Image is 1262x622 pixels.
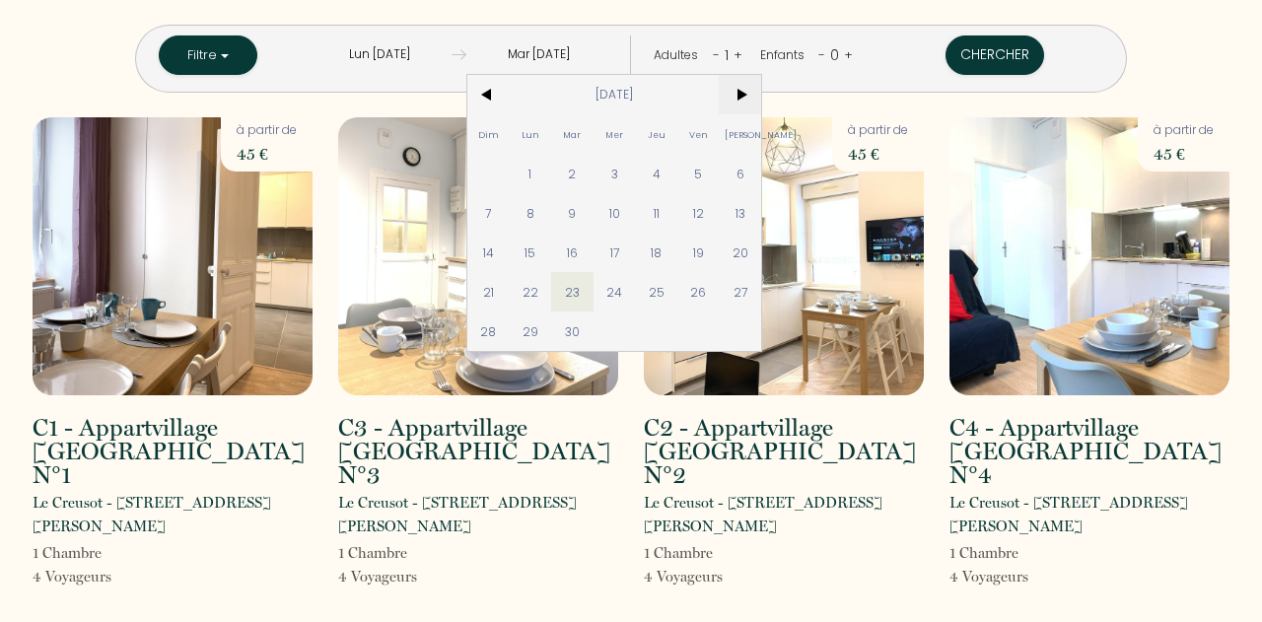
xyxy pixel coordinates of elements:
[644,491,924,538] p: Le Creusot - [STREET_ADDRESS][PERSON_NAME]
[719,193,761,233] span: 13
[467,233,510,272] span: 14
[237,121,297,140] p: à partir de
[594,272,636,311] span: 24
[719,154,761,193] span: 6
[466,35,610,74] input: Départ
[594,193,636,233] span: 10
[677,193,720,233] span: 12
[338,541,417,565] p: 1 Chambre
[467,114,510,154] span: Dim
[760,46,811,65] div: Enfants
[848,121,908,140] p: à partir de
[237,140,297,168] p: 45 €
[717,568,723,586] span: s
[551,311,594,351] span: 30
[510,75,720,114] span: [DATE]
[510,114,552,154] span: Lun
[551,114,594,154] span: Mar
[719,75,761,114] span: >
[551,154,594,193] span: 2
[338,416,618,487] h2: C3 - Appartvillage [GEOGRAPHIC_DATA] N°3
[635,193,677,233] span: 11
[635,272,677,311] span: 25
[33,117,313,395] img: rental-image
[644,416,924,487] h2: C2 - Appartvillage [GEOGRAPHIC_DATA] N°2
[644,565,723,588] p: 4 Voyageur
[949,491,1229,538] p: Le Creusot - [STREET_ADDRESS][PERSON_NAME]
[719,233,761,272] span: 20
[1154,140,1214,168] p: 45 €
[551,272,594,311] span: 23
[677,154,720,193] span: 5
[644,541,723,565] p: 1 Chambre
[551,233,594,272] span: 16
[635,114,677,154] span: Jeu
[844,45,853,64] a: +
[1022,568,1028,586] span: s
[635,154,677,193] span: 4
[818,45,825,64] a: -
[825,39,844,71] div: 0
[949,117,1229,395] img: rental-image
[467,272,510,311] span: 21
[594,154,636,193] span: 3
[510,233,552,272] span: 15
[33,541,111,565] p: 1 Chambre
[635,233,677,272] span: 18
[677,272,720,311] span: 26
[551,193,594,233] span: 9
[159,35,257,75] button: Filtre
[33,491,313,538] p: Le Creusot - [STREET_ADDRESS][PERSON_NAME]
[467,311,510,351] span: 28
[467,193,510,233] span: 7
[713,45,720,64] a: -
[411,568,417,586] span: s
[644,117,924,395] img: rental-image
[946,35,1044,75] button: Chercher
[594,233,636,272] span: 17
[510,193,552,233] span: 8
[719,272,761,311] span: 27
[720,39,734,71] div: 1
[33,416,313,487] h2: C1 - Appartvillage [GEOGRAPHIC_DATA] N°1
[949,565,1028,588] p: 4 Voyageur
[1154,121,1214,140] p: à partir de
[452,47,466,62] img: guests
[467,75,510,114] span: <
[308,35,452,74] input: Arrivée
[719,114,761,154] span: [PERSON_NAME]
[510,154,552,193] span: 1
[338,565,417,588] p: 4 Voyageur
[594,114,636,154] span: Mer
[33,565,111,588] p: 4 Voyageur
[677,233,720,272] span: 19
[338,491,618,538] p: Le Creusot - [STREET_ADDRESS][PERSON_NAME]
[949,416,1229,487] h2: C4 - Appartvillage [GEOGRAPHIC_DATA] N°4
[338,117,618,395] img: rental-image
[510,272,552,311] span: 22
[848,140,908,168] p: 45 €
[105,568,111,586] span: s
[734,45,742,64] a: +
[677,114,720,154] span: Ven
[510,311,552,351] span: 29
[949,541,1028,565] p: 1 Chambre
[654,46,705,65] div: Adultes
